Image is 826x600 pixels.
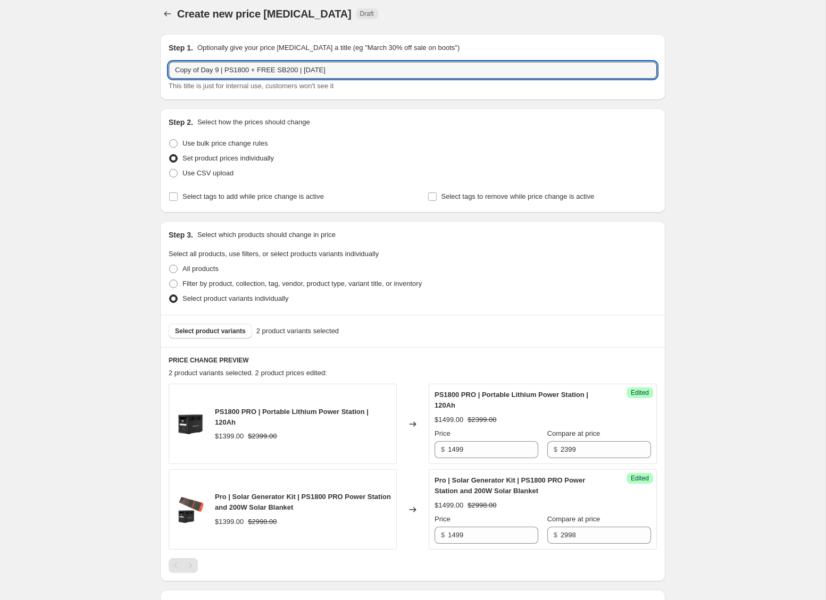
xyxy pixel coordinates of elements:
span: $ [554,445,557,453]
span: Price [435,515,450,523]
span: PS1800 PRO | Portable Lithium Power Station | 120Ah [215,408,369,426]
span: Filter by product, collection, tag, vendor, product type, variant title, or inventory [182,280,422,288]
nav: Pagination [169,558,198,573]
div: $1499.00 [435,500,463,511]
span: Edited [631,388,649,397]
strike: $2998.00 [248,517,277,527]
span: PS1800 PRO | Portable Lithium Power Station | 120Ah [435,391,588,409]
p: Optionally give your price [MEDICAL_DATA] a title (eg "March 30% off sale on boots") [197,43,460,53]
button: Price change jobs [160,6,175,21]
span: Compare at price [547,429,600,437]
span: Select tags to add while price change is active [182,192,324,200]
span: Set product prices individually [182,154,274,162]
span: This title is just for internal use, customers won't see it [169,82,333,90]
p: Select which products should change in price [197,230,336,240]
h2: Step 2. [169,117,193,128]
span: Select product variants individually [182,294,288,302]
span: Select product variants [175,327,246,335]
div: $1499.00 [435,415,463,425]
p: Select how the prices should change [197,117,310,128]
h2: Step 3. [169,230,193,240]
div: $1399.00 [215,517,244,527]
span: $ [441,531,445,539]
span: $ [441,445,445,453]
img: SolarGeneratorKit-PS1800PRO_200W_80x.png [174,494,206,526]
h2: Step 1. [169,43,193,53]
span: Create new price [MEDICAL_DATA] [177,8,352,20]
span: Pro | Solar Generator Kit | PS1800 PRO Power Station and 200W Solar Blanket [435,476,585,495]
span: Select tags to remove while price change is active [441,192,595,200]
input: 30% off holiday sale [169,62,657,79]
span: Edited [631,474,649,483]
h6: PRICE CHANGE PREVIEW [169,356,657,365]
span: Compare at price [547,515,600,523]
span: Pro | Solar Generator Kit | PS1800 PRO Power Station and 200W Solar Blanket [215,493,391,511]
span: Use bulk price change rules [182,139,268,147]
span: All products [182,265,219,273]
button: Select product variants [169,324,252,339]
span: Draft [360,10,374,18]
span: Price [435,429,450,437]
strike: $2399.00 [468,415,496,425]
strike: $2998.00 [468,500,496,511]
img: PS1800PRO-6_80x.png [174,408,206,440]
span: $ [554,531,557,539]
div: $1399.00 [215,431,244,442]
span: 2 product variants selected. 2 product prices edited: [169,369,327,377]
strike: $2399.00 [248,431,277,442]
span: Use CSV upload [182,169,233,177]
span: 2 product variants selected [256,326,339,336]
span: Select all products, use filters, or select products variants individually [169,250,379,258]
